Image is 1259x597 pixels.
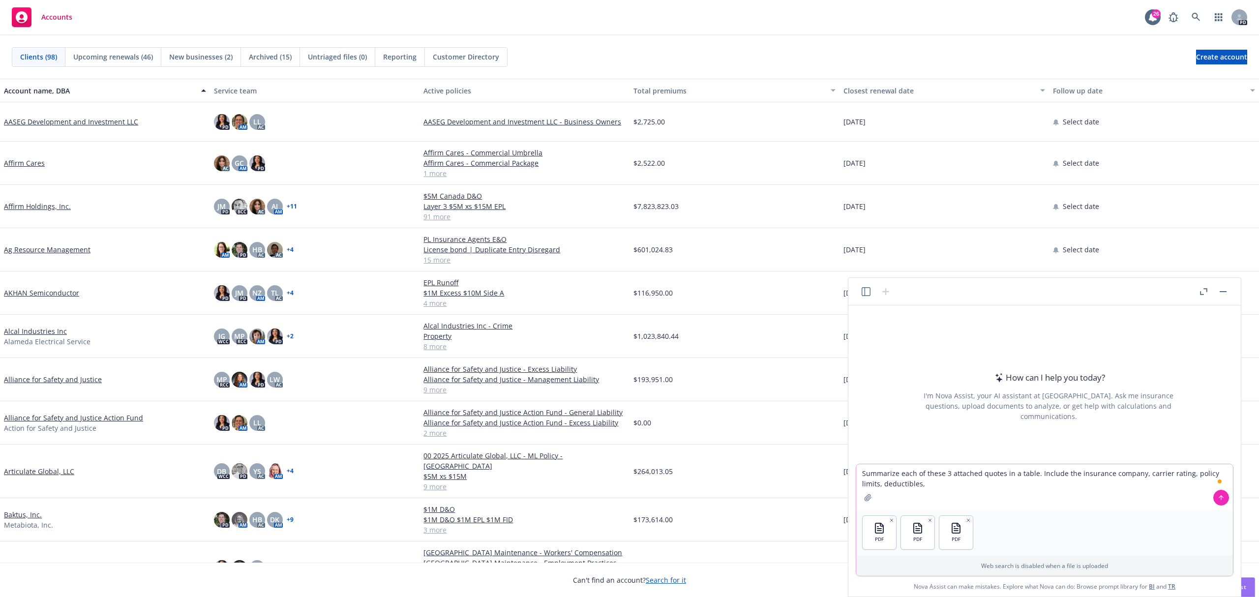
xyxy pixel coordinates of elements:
p: Web search is disabled when a file is uploaded [862,562,1227,570]
span: AJ [271,201,278,211]
button: Active policies [420,79,629,102]
img: photo [267,463,283,479]
a: 8 more [423,341,626,352]
a: + 4 [287,290,294,296]
span: MP [234,331,245,341]
img: photo [214,415,230,431]
span: TL [271,288,279,298]
a: $5M Canada D&O [423,191,626,201]
a: $5M xs $15M [423,471,626,481]
span: $116,950.00 [633,288,673,298]
button: PDF [901,516,934,549]
span: [DATE] [843,117,866,127]
span: NZ [252,288,262,298]
span: JM [217,201,226,211]
span: [DATE] [843,331,866,341]
a: Alliance for Safety and Justice Action Fund - General Liability [423,407,626,418]
a: Search for it [646,575,686,585]
span: [DATE] [843,201,866,211]
a: AASEG Development and Investment LLC - Business Owners [423,117,626,127]
a: 1 more [423,168,626,179]
a: Layer 3 $5M xs $15M EPL [423,201,626,211]
span: Archived (15) [249,52,292,62]
span: PDF [875,536,884,542]
a: $1M Excess $10M Side A [423,288,626,298]
span: PDF [913,536,922,542]
img: photo [249,199,265,214]
span: [DATE] [843,418,866,428]
span: JG [218,331,225,341]
span: $264,013.05 [633,466,673,477]
span: DB [217,466,226,477]
img: photo [267,242,283,258]
img: photo [214,512,230,528]
a: Alliance for Safety and Justice Action Fund - Excess Liability [423,418,626,428]
a: 15 more [423,255,626,265]
a: TR [1168,582,1175,591]
a: Alcal Industries Inc - Crime [423,321,626,331]
span: Upcoming renewals (46) [73,52,153,62]
span: Can't find an account? [573,575,686,585]
img: photo [214,285,230,301]
a: 00 2025 Articulate Global, LLC - ML Policy - [GEOGRAPHIC_DATA] [423,450,626,471]
a: Affirm Cares - Commercial Package [423,158,626,168]
a: + 4 [287,247,294,253]
a: AASEG Development and Investment LLC [4,117,138,127]
a: + 11 [287,204,297,209]
span: GC [235,158,244,168]
span: Create account [1196,48,1247,66]
div: 26 [1152,9,1161,18]
button: PDF [863,516,896,549]
span: Metabiota, Inc. [4,520,53,530]
span: JM [235,288,243,298]
a: License bond | Duplicate Entry Disregard [423,244,626,255]
a: Affirm Cares - Commercial Umbrella [423,148,626,158]
div: How can I help you today? [992,371,1105,384]
span: $7,823,823.03 [633,201,679,211]
img: photo [214,560,230,576]
div: Active policies [423,86,626,96]
span: Select date [1063,201,1099,211]
span: Clients (98) [20,52,57,62]
a: Baktus, Inc. [4,509,42,520]
span: Select date [1063,244,1099,255]
a: 4 more [423,298,626,308]
button: PDF [939,516,973,549]
a: Report a Bug [1164,7,1183,27]
a: Create account [1196,50,1247,64]
button: Total premiums [629,79,839,102]
div: Closest renewal date [843,86,1035,96]
img: photo [232,560,247,576]
a: Search [1186,7,1206,27]
a: Affirm Cares [4,158,45,168]
a: Alliance for Safety and Justice Action Fund [4,413,143,423]
a: Property [423,331,626,341]
a: 2 more [423,428,626,438]
img: photo [232,463,247,479]
img: photo [232,512,247,528]
a: $1M D&O $1M EPL $1M FID [423,514,626,525]
button: Closest renewal date [839,79,1049,102]
a: [GEOGRAPHIC_DATA] Maintenance - Workers' Compensation [423,547,626,558]
span: [DATE] [843,158,866,168]
span: $1,023,840.44 [633,331,679,341]
img: photo [214,114,230,130]
span: New businesses (2) [169,52,233,62]
span: YS [253,466,261,477]
span: PDF [952,536,960,542]
button: Follow up date [1049,79,1259,102]
img: photo [232,415,247,431]
span: Untriaged files (0) [308,52,367,62]
div: Account name, DBA [4,86,195,96]
span: DK [270,514,279,525]
img: photo [249,372,265,388]
a: PL Insurance Agents E&O [423,234,626,244]
span: LL [253,418,261,428]
a: Alliance for Safety and Justice - Excess Liability [423,364,626,374]
span: [DATE] [843,514,866,525]
span: [DATE] [843,288,866,298]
